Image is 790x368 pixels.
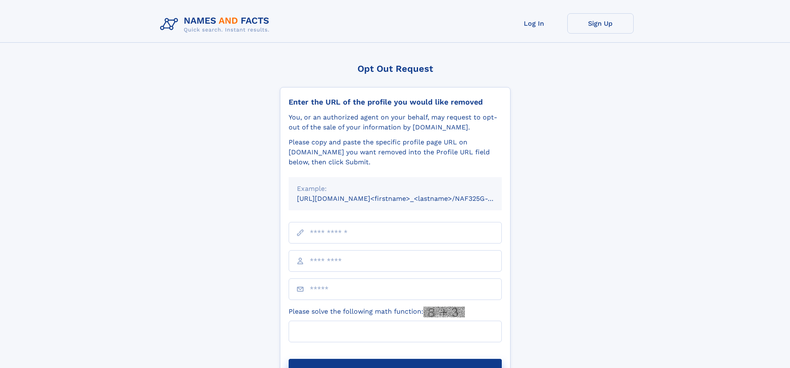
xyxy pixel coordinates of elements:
[280,63,510,74] div: Opt Out Request
[157,13,276,36] img: Logo Names and Facts
[567,13,634,34] a: Sign Up
[297,195,518,202] small: [URL][DOMAIN_NAME]<firstname>_<lastname>/NAF325G-xxxxxxxx
[289,112,502,132] div: You, or an authorized agent on your behalf, may request to opt-out of the sale of your informatio...
[297,184,493,194] div: Example:
[289,307,465,317] label: Please solve the following math function:
[289,97,502,107] div: Enter the URL of the profile you would like removed
[501,13,567,34] a: Log In
[289,137,502,167] div: Please copy and paste the specific profile page URL on [DOMAIN_NAME] you want removed into the Pr...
